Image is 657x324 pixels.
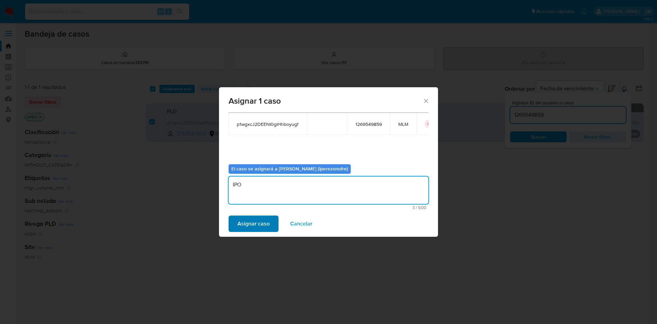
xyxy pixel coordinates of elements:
span: p1wgxcJ2DEENI0giHhboyugf [237,121,298,127]
button: icon-button [425,120,433,128]
span: 1269549859 [356,121,382,127]
span: Cancelar [290,216,312,231]
span: Asignar 1 caso [229,97,423,105]
span: Asignar caso [237,216,270,231]
b: El caso se asignará a [PERSON_NAME] (iperezonofre) [231,165,348,172]
span: Máximo 500 caracteres [231,205,426,210]
span: MLM [398,121,408,127]
button: Cancelar [281,216,321,232]
textarea: IPO [229,177,428,204]
div: assign-modal [219,87,438,237]
button: Cerrar ventana [423,98,429,104]
button: Asignar caso [229,216,279,232]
